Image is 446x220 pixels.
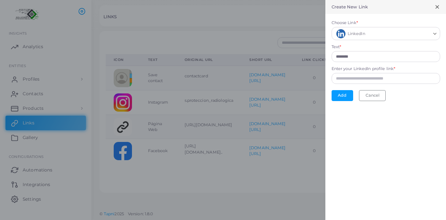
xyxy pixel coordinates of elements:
[332,90,353,101] button: Add
[332,27,440,40] div: Search for option
[332,44,341,50] label: Text
[332,20,358,26] label: Choose Link
[332,66,396,72] label: Enter your LinkedIn profile link
[332,4,368,9] h5: Create New Link
[348,30,365,38] span: LinkedIn
[336,29,345,38] img: avatar
[359,90,386,101] button: Cancel
[367,29,430,38] input: Search for option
